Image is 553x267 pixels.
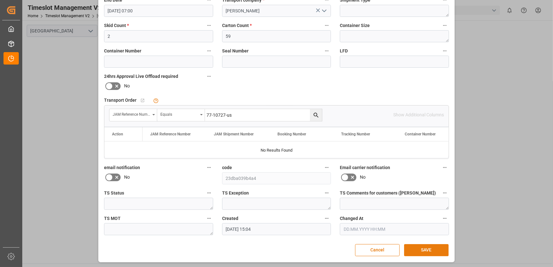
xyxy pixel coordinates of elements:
button: LFD [441,47,449,55]
span: Email carrier notification [340,164,390,171]
button: Carton Count * [323,21,331,30]
div: JAM Reference Number [113,110,150,117]
span: Container Size [340,22,370,29]
button: open menu [157,109,205,121]
button: Skid Count * [205,21,213,30]
span: email notification [104,164,140,171]
button: open menu [319,6,329,16]
button: Container Number [205,47,213,55]
button: TS MOT [205,214,213,222]
button: email notification [205,163,213,172]
button: Changed At [441,214,449,222]
input: Type to search [205,109,322,121]
span: code [222,164,232,171]
span: Changed At [340,215,363,222]
span: Container Number [405,132,436,136]
span: TS Exception [222,190,249,196]
span: 24hrs Approval Live Offload required [104,73,178,80]
span: TS Status [104,190,124,196]
div: Equals [160,110,198,117]
span: No [360,174,366,181]
span: JAM Shipment Number [214,132,254,136]
button: Container Size [441,21,449,30]
span: No [124,174,130,181]
span: Transport Order [104,97,136,104]
button: TS Exception [323,189,331,197]
span: Container Number [104,48,141,54]
button: SAVE [404,244,449,256]
span: TS MOT [104,215,121,222]
button: open menu [109,109,157,121]
span: TS Comments for customers ([PERSON_NAME]) [340,190,436,196]
span: Skid Count [104,22,129,29]
button: Cancel [355,244,400,256]
button: Email carrier notification [441,163,449,172]
input: DD.MM.YYYY HH:MM [104,5,213,17]
div: Action [112,132,123,136]
button: search button [310,109,322,121]
button: TS Status [205,189,213,197]
input: DD.MM.YYYY HH:MM [222,223,331,235]
span: Tracking Number [341,132,370,136]
span: Seal Number [222,48,248,54]
span: JAM Reference Number [150,132,191,136]
button: TS Comments for customers ([PERSON_NAME]) [441,189,449,197]
span: No [124,83,130,89]
button: code [323,163,331,172]
span: Carton Count [222,22,252,29]
button: Seal Number [323,47,331,55]
span: LFD [340,48,348,54]
span: Created [222,215,238,222]
input: DD.MM.YYYY HH:MM [340,223,449,235]
button: Created [323,214,331,222]
span: Booking Number [277,132,306,136]
button: 24hrs Approval Live Offload required [205,72,213,80]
